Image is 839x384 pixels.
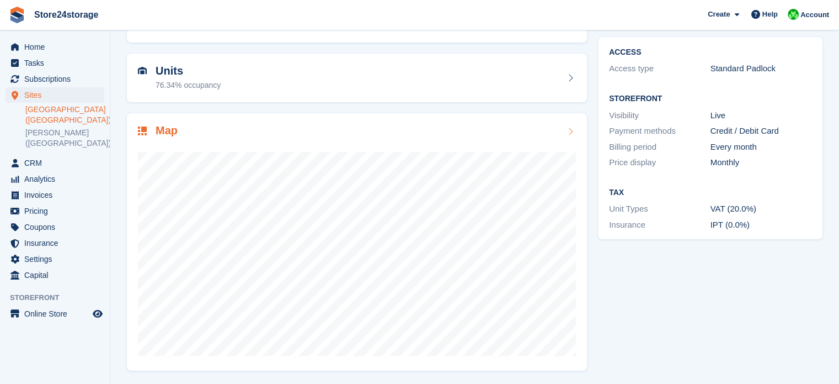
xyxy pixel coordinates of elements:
[25,104,104,125] a: [GEOGRAPHIC_DATA] ([GEOGRAPHIC_DATA])
[708,9,730,20] span: Create
[138,67,147,75] img: unit-icn-7be61d7bf1b0ce9d3e12c5938cc71ed9869f7b940bace4675aadf7bd6d80202e.svg
[609,156,710,169] div: Price display
[609,219,710,232] div: Insurance
[609,141,710,154] div: Billing period
[609,125,710,138] div: Payment methods
[24,219,90,235] span: Coupons
[788,9,799,20] img: Tracy Harper
[6,55,104,71] a: menu
[156,65,221,77] h2: Units
[6,235,104,251] a: menu
[6,155,104,171] a: menu
[6,251,104,267] a: menu
[609,203,710,215] div: Unit Types
[800,9,829,20] span: Account
[6,219,104,235] a: menu
[24,251,90,267] span: Settings
[24,39,90,55] span: Home
[127,113,587,371] a: Map
[6,87,104,103] a: menu
[24,306,90,322] span: Online Store
[138,127,147,135] img: map-icn-33ee37083ee616e46c38cad1a60f524a97daa1e2b2c8c0bc3eb3415660979fc1.svg
[6,306,104,322] a: menu
[6,187,104,203] a: menu
[609,48,811,57] h2: ACCESS
[24,187,90,203] span: Invoices
[6,71,104,87] a: menu
[710,125,812,138] div: Credit / Debit Card
[24,55,90,71] span: Tasks
[710,109,812,122] div: Live
[710,156,812,169] div: Monthly
[710,203,812,215] div: VAT (20.0%)
[6,39,104,55] a: menu
[710,141,812,154] div: Every month
[24,171,90,187] span: Analytics
[127,54,587,102] a: Units 76.34% occupancy
[30,6,103,24] a: Store24storage
[24,203,90,219] span: Pricing
[91,307,104,320] a: Preview store
[6,203,104,219] a: menu
[609,188,811,197] h2: Tax
[710,62,812,75] div: Standard Padlock
[6,171,104,187] a: menu
[9,7,25,23] img: stora-icon-8386f47178a22dfd0bd8f6a31ec36ba5ce8667c1dd55bd0f319d3a0aa187defe.svg
[24,267,90,283] span: Capital
[156,80,221,91] div: 76.34% occupancy
[6,267,104,283] a: menu
[609,62,710,75] div: Access type
[24,155,90,171] span: CRM
[609,109,710,122] div: Visibility
[25,128,104,149] a: [PERSON_NAME] ([GEOGRAPHIC_DATA])
[156,124,178,137] h2: Map
[762,9,778,20] span: Help
[609,94,811,103] h2: Storefront
[24,235,90,251] span: Insurance
[24,87,90,103] span: Sites
[710,219,812,232] div: IPT (0.0%)
[10,292,110,303] span: Storefront
[24,71,90,87] span: Subscriptions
